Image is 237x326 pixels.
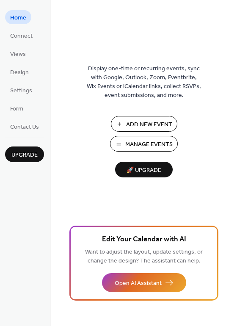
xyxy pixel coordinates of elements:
[115,162,173,177] button: 🚀 Upgrade
[5,101,28,115] a: Form
[10,105,23,113] span: Form
[87,64,201,100] span: Display one-time or recurring events, sync with Google, Outlook, Zoom, Eventbrite, Wix Events or ...
[10,86,32,95] span: Settings
[125,140,173,149] span: Manage Events
[11,151,38,160] span: Upgrade
[10,68,29,77] span: Design
[5,119,44,133] a: Contact Us
[10,50,26,59] span: Views
[111,116,177,132] button: Add New Event
[10,32,33,41] span: Connect
[115,279,162,288] span: Open AI Assistant
[5,47,31,61] a: Views
[5,83,37,97] a: Settings
[102,234,186,246] span: Edit Your Calendar with AI
[5,146,44,162] button: Upgrade
[10,14,26,22] span: Home
[102,273,186,292] button: Open AI Assistant
[110,136,178,152] button: Manage Events
[126,120,172,129] span: Add New Event
[5,65,34,79] a: Design
[5,28,38,42] a: Connect
[120,165,168,176] span: 🚀 Upgrade
[10,123,39,132] span: Contact Us
[5,10,31,24] a: Home
[85,246,203,267] span: Want to adjust the layout, update settings, or change the design? The assistant can help.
